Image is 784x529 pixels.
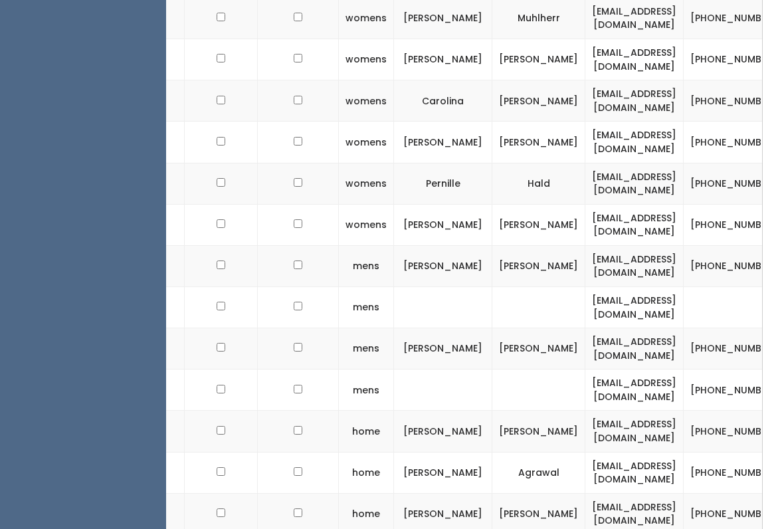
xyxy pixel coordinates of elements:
td: womens [339,204,394,245]
td: [EMAIL_ADDRESS][DOMAIN_NAME] [585,122,684,163]
td: [PERSON_NAME] [394,452,492,493]
td: [EMAIL_ADDRESS][DOMAIN_NAME] [585,80,684,122]
td: [PERSON_NAME] [492,411,585,452]
td: Carolina [394,80,492,122]
td: Agrawal [492,452,585,493]
td: [PERSON_NAME] [394,328,492,370]
td: [EMAIL_ADDRESS][DOMAIN_NAME] [585,370,684,411]
td: [PERSON_NAME] [394,204,492,245]
td: [EMAIL_ADDRESS][DOMAIN_NAME] [585,163,684,204]
td: [PHONE_NUMBER] [684,452,784,493]
td: mens [339,245,394,286]
td: [PHONE_NUMBER] [684,245,784,286]
td: [PERSON_NAME] [492,39,585,80]
td: mens [339,287,394,328]
td: [PHONE_NUMBER] [684,163,784,204]
td: [PERSON_NAME] [492,204,585,245]
td: [EMAIL_ADDRESS][DOMAIN_NAME] [585,328,684,370]
td: [PERSON_NAME] [394,122,492,163]
td: [PHONE_NUMBER] [684,328,784,370]
td: Hald [492,163,585,204]
td: womens [339,80,394,122]
td: [PHONE_NUMBER] [684,370,784,411]
td: [EMAIL_ADDRESS][DOMAIN_NAME] [585,452,684,493]
td: Pernille [394,163,492,204]
td: [EMAIL_ADDRESS][DOMAIN_NAME] [585,245,684,286]
td: mens [339,370,394,411]
td: [PERSON_NAME] [492,122,585,163]
td: [EMAIL_ADDRESS][DOMAIN_NAME] [585,287,684,328]
td: womens [339,39,394,80]
td: [PERSON_NAME] [394,411,492,452]
td: [EMAIL_ADDRESS][DOMAIN_NAME] [585,411,684,452]
td: [EMAIL_ADDRESS][DOMAIN_NAME] [585,39,684,80]
td: home [339,452,394,493]
td: [EMAIL_ADDRESS][DOMAIN_NAME] [585,204,684,245]
td: [PHONE_NUMBER] [684,122,784,163]
td: [PHONE_NUMBER] [684,411,784,452]
td: mens [339,328,394,370]
td: [PERSON_NAME] [492,328,585,370]
td: [PERSON_NAME] [394,39,492,80]
td: [PERSON_NAME] [492,80,585,122]
td: [PERSON_NAME] [394,245,492,286]
td: [PHONE_NUMBER] [684,39,784,80]
td: [PERSON_NAME] [492,245,585,286]
td: womens [339,163,394,204]
td: home [339,411,394,452]
td: [PHONE_NUMBER] [684,80,784,122]
td: womens [339,122,394,163]
td: [PHONE_NUMBER] [684,204,784,245]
